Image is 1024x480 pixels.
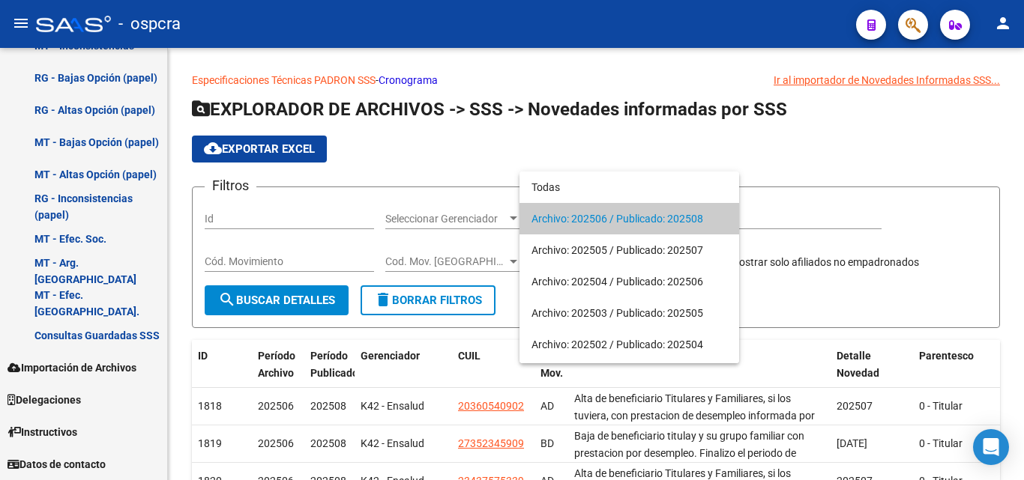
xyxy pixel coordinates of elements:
[531,171,727,203] span: Todas
[531,266,727,297] span: Archivo: 202504 / Publicado: 202506
[531,329,727,360] span: Archivo: 202502 / Publicado: 202504
[531,297,727,329] span: Archivo: 202503 / Publicado: 202505
[531,360,727,392] span: Archivo: 202501 / Publicado: 202503
[973,429,1009,465] div: Open Intercom Messenger
[531,234,727,266] span: Archivo: 202505 / Publicado: 202507
[531,203,727,234] span: Archivo: 202506 / Publicado: 202508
